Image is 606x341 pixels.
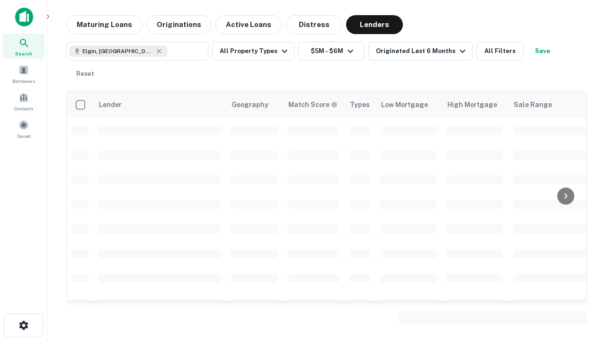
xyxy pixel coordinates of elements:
a: Contacts [3,89,45,114]
button: Originations [146,15,212,34]
button: Maturing Loans [66,15,143,34]
iframe: Chat Widget [559,235,606,280]
a: Borrowers [3,61,45,87]
button: Active Loans [215,15,282,34]
div: Originated Last 6 Months [376,45,468,57]
th: Sale Range [508,91,593,118]
button: All Filters [476,42,524,61]
th: High Mortgage [442,91,508,118]
th: Capitalize uses an advanced AI algorithm to match your search with the best lender. The match sco... [283,91,344,118]
button: All Property Types [212,42,294,61]
div: High Mortgage [447,99,497,110]
th: Low Mortgage [375,91,442,118]
th: Types [344,91,375,118]
span: Search [15,50,32,57]
button: Reset [70,64,100,83]
th: Geography [226,91,283,118]
a: Saved [3,116,45,142]
span: Elgin, [GEOGRAPHIC_DATA], [GEOGRAPHIC_DATA] [82,47,153,55]
span: Borrowers [12,77,35,85]
div: Sale Range [514,99,552,110]
img: capitalize-icon.png [15,8,33,27]
div: Types [350,99,370,110]
div: Capitalize uses an advanced AI algorithm to match your search with the best lender. The match sco... [288,99,338,110]
button: Lenders [346,15,403,34]
button: Distress [285,15,342,34]
button: $5M - $6M [298,42,365,61]
div: Lender [99,99,122,110]
th: Lender [93,91,226,118]
span: Contacts [14,105,33,112]
div: Low Mortgage [381,99,428,110]
button: Save your search to get updates of matches that match your search criteria. [527,42,558,61]
span: Saved [17,132,31,140]
h6: Match Score [288,99,336,110]
button: Originated Last 6 Months [368,42,472,61]
a: Search [3,34,45,59]
div: Geography [232,99,268,110]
